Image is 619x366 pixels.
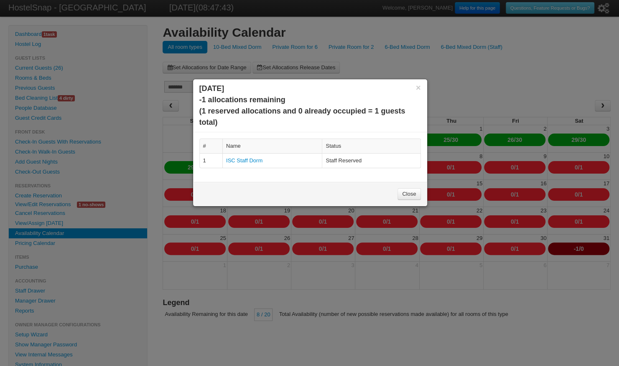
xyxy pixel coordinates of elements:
[199,153,222,168] td: 1
[226,157,262,164] a: ISC Staff Dorm
[397,188,420,200] a: Close
[199,139,222,153] td: #
[322,153,420,168] td: Staff Reserved
[199,83,421,128] h3: [DATE] -1 allocations remaining (1 reserved allocations and 0 already occupied = 1 guests total)
[222,139,322,153] td: Name
[416,84,421,91] button: ×
[322,139,420,153] td: Status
